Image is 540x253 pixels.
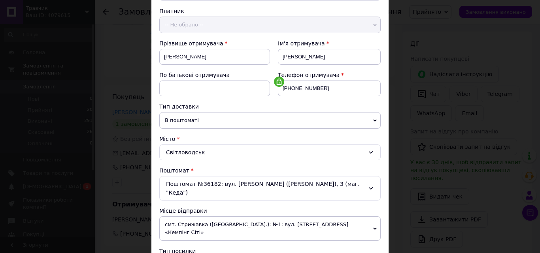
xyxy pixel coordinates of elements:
[159,167,381,174] div: Поштомат
[278,40,325,47] span: Ім'я отримувача
[159,112,381,129] span: В поштоматі
[159,144,381,160] div: Світловодськ
[159,72,230,78] span: По батькові отримувача
[278,72,340,78] span: Телефон отримувача
[278,81,381,96] input: +380
[159,135,381,143] div: Місто
[159,40,223,47] span: Прізвище отримувача
[159,8,184,14] span: Платник
[159,216,381,241] span: смт. Стрижавка ([GEOGRAPHIC_DATA].): №1: вул. [STREET_ADDRESS] «Кемпінг Сіті»
[159,176,381,201] div: Поштомат №36182: вул. [PERSON_NAME] ([PERSON_NAME]), 3 (маг. "Кеда")
[159,103,199,110] span: Тип доставки
[159,17,381,33] span: -- Не обрано --
[159,208,207,214] span: Місце відправки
